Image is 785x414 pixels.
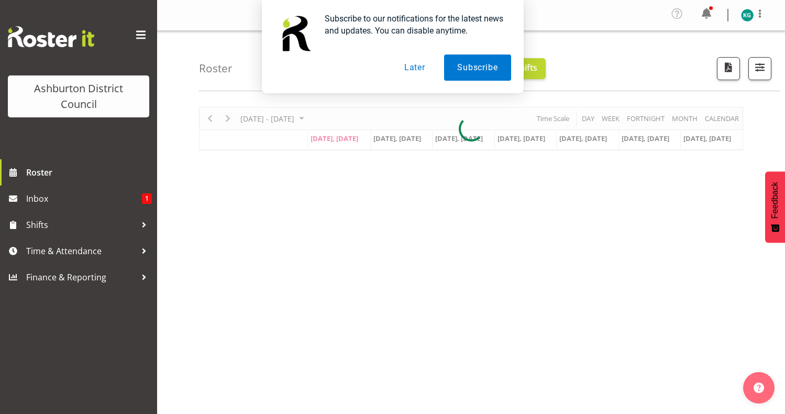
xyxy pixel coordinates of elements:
div: Subscribe to our notifications for the latest news and updates. You can disable anytime. [316,13,511,37]
span: Roster [26,165,152,180]
span: Time & Attendance [26,243,136,259]
span: Feedback [770,182,780,219]
img: help-xxl-2.png [754,383,764,393]
button: Subscribe [444,55,511,81]
button: Later [391,55,438,81]
span: Inbox [26,191,142,206]
img: notification icon [274,13,316,55]
span: Finance & Reporting [26,269,136,285]
span: 1 [142,193,152,204]
button: Feedback - Show survey [765,171,785,243]
div: Ashburton District Council [18,81,139,112]
span: Shifts [26,217,136,233]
